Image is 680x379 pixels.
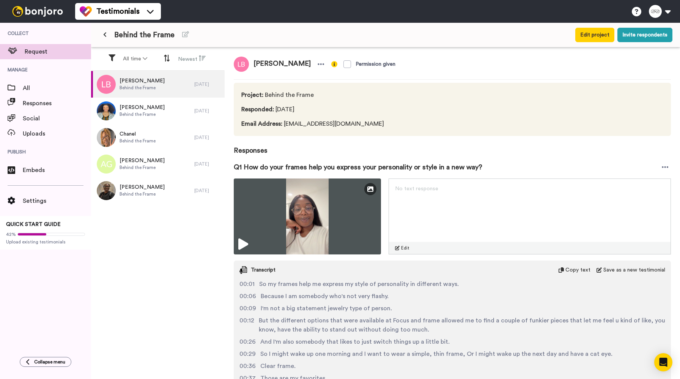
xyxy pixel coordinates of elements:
span: Behind the Frame [241,90,384,99]
img: transcript.svg [239,266,247,274]
img: 909c3ca3-5b02-4f81-a724-40f901aa0c2e.jpeg [97,128,116,147]
span: Settings [23,196,91,205]
img: tm-color.svg [80,5,92,17]
span: Responses [234,136,671,156]
span: Request [25,47,91,56]
span: Testimonials [96,6,140,17]
span: 00:26 [239,337,256,346]
img: lb.png [97,75,116,94]
button: Edit project [575,28,614,42]
span: 00:06 [239,292,256,301]
span: Behind the Frame [120,111,165,117]
button: All time [118,52,152,66]
span: Upload existing testimonials [6,239,85,245]
img: bj-logo-header-white.svg [9,6,66,17]
span: And I'm also somebody that likes to just switch things up a little bit. [260,337,450,346]
span: Social [23,114,91,123]
span: No text response [395,186,438,191]
span: Collapse menu [34,359,65,365]
span: Responses [23,99,91,108]
span: All [23,84,91,93]
span: Behind the Frame [120,85,165,91]
a: [PERSON_NAME]Behind the Frame[DATE] [91,71,225,98]
span: 00:09 [239,304,256,313]
a: ChanelBehind the Frame[DATE] [91,124,225,151]
span: Uploads [23,129,91,138]
img: 401f7b84-abe9-4c37-b717-fc74835bb8be.jpeg [97,101,116,120]
a: [PERSON_NAME]Behind the Frame[DATE] [91,98,225,124]
span: Embeds [23,166,91,175]
img: ag.png [97,155,116,174]
img: lb.png [234,57,249,72]
span: 00:36 [239,362,256,371]
span: Edit [401,245,409,251]
span: So my frames help me express my style of personality in different ways. [259,280,459,289]
div: [DATE] [194,81,221,87]
span: [PERSON_NAME] [120,183,165,191]
span: Clear frame. [260,362,296,371]
span: [PERSON_NAME] [120,157,165,164]
img: 50e2bcd7-5390-41c4-9a72-a91f8d2f3669-thumbnail_full-1755827071.jpg [234,178,381,254]
span: Email Address : [241,121,282,127]
div: [DATE] [194,108,221,114]
span: 42% [6,231,16,237]
span: Copy text [565,266,590,274]
div: [DATE] [194,134,221,141]
span: 00:29 [239,349,256,358]
div: [DATE] [194,161,221,167]
span: Behind the Frame [120,138,156,144]
span: [PERSON_NAME] [249,57,315,72]
img: info-yellow.svg [331,61,337,67]
div: Open Intercom Messenger [654,353,672,371]
span: But the different options that were available at Focus and frame allowed me to find a couple of f... [259,316,665,334]
div: Permission given [356,60,395,68]
span: I'm not a big statement jewelry type of person. [261,304,392,313]
span: Save as a new testimonial [603,266,665,274]
span: Because I am somebody who's not very flashy. [261,292,389,301]
span: Behind the Frame [120,164,165,171]
div: [DATE] [194,188,221,194]
span: [PERSON_NAME] [120,104,165,111]
span: Project : [241,92,263,98]
span: Behind the Frame [114,30,175,40]
span: 00:01 [239,280,255,289]
span: So I might wake up one morning and I want to wear a simple, thin frame, Or I might wake up the ne... [260,349,612,358]
img: 6a0cda6b-3162-4d38-904b-b9263b207e12.jpeg [97,181,116,200]
span: QUICK START GUIDE [6,222,61,227]
span: Transcript [251,266,275,274]
span: 00:12 [239,316,254,334]
button: Invite respondents [617,28,672,42]
span: [EMAIL_ADDRESS][DOMAIN_NAME] [241,119,384,128]
span: [PERSON_NAME] [120,77,165,85]
a: [PERSON_NAME]Behind the Frame[DATE] [91,151,225,177]
button: Collapse menu [20,357,71,367]
a: [PERSON_NAME]Behind the Frame[DATE] [91,177,225,204]
span: [DATE] [241,105,384,114]
span: Responded : [241,106,274,112]
span: Behind the Frame [120,191,165,197]
button: Newest [173,52,210,66]
span: Chanel [120,130,156,138]
span: Q1 How do your frames help you express your personality or style in a new way? [234,162,482,172]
